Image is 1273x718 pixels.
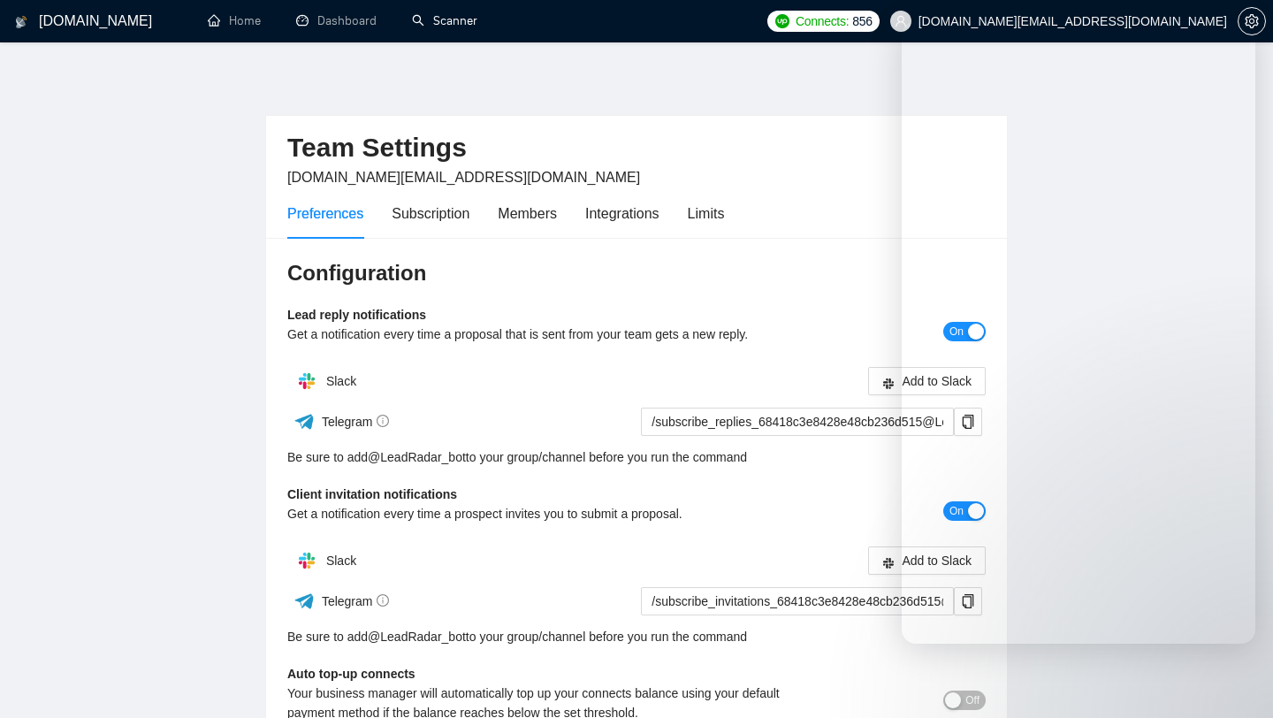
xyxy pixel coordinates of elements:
[498,202,557,225] div: Members
[287,504,812,523] div: Get a notification every time a prospect invites you to submit a proposal.
[368,447,466,467] a: @LeadRadar_bot
[289,363,324,399] img: hpQkSZIkSZIkSZIkSZIkSZIkSZIkSZIkSZIkSZIkSZIkSZIkSZIkSZIkSZIkSZIkSZIkSZIkSZIkSZIkSZIkSZIkSZIkSZIkS...
[368,627,466,646] a: @LeadRadar_bot
[377,594,389,607] span: info-circle
[796,11,849,31] span: Connects:
[296,13,377,28] a: dashboardDashboard
[293,590,316,612] img: ww3wtPAAAAAElFTkSuQmCC
[688,202,725,225] div: Limits
[852,11,872,31] span: 856
[287,667,415,681] b: Auto top-up connects
[868,546,986,575] button: slackAdd to Slack
[287,447,986,467] div: Be sure to add to your group/channel before you run the command
[287,325,812,344] div: Get a notification every time a proposal that is sent from your team gets a new reply.
[326,374,356,388] span: Slack
[902,21,1255,644] iframe: To enrich screen reader interactions, please activate Accessibility in Grammarly extension settings
[868,367,986,395] button: slackAdd to Slack
[293,410,316,432] img: ww3wtPAAAAAElFTkSuQmCC
[392,202,469,225] div: Subscription
[965,691,980,710] span: Off
[208,13,261,28] a: homeHome
[289,543,324,578] img: hpQkSZIkSZIkSZIkSZIkSZIkSZIkSZIkSZIkSZIkSZIkSZIkSZIkSZIkSZIkSZIkSZIkSZIkSZIkSZIkSZIkSZIkSZIkSZIkS...
[1213,658,1255,700] iframe: To enrich screen reader interactions, please activate Accessibility in Grammarly extension settings
[15,8,27,36] img: logo
[287,627,986,646] div: Be sure to add to your group/channel before you run the command
[1238,7,1266,35] button: setting
[287,130,986,166] h2: Team Settings
[287,308,426,322] b: Lead reply notifications
[287,202,363,225] div: Preferences
[775,14,789,28] img: upwork-logo.png
[585,202,659,225] div: Integrations
[882,377,895,390] span: slack
[1238,14,1266,28] a: setting
[377,415,389,427] span: info-circle
[287,259,986,287] h3: Configuration
[287,170,640,185] span: [DOMAIN_NAME][EMAIL_ADDRESS][DOMAIN_NAME]
[322,594,390,608] span: Telegram
[882,556,895,569] span: slack
[322,415,390,429] span: Telegram
[412,13,477,28] a: searchScanner
[326,554,356,568] span: Slack
[287,487,457,501] b: Client invitation notifications
[895,15,907,27] span: user
[1239,14,1265,28] span: setting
